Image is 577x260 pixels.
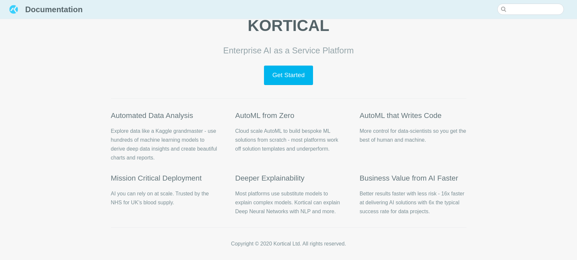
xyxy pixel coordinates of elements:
[197,45,381,56] p: Enterprise AI as a Service Platform
[111,111,218,120] h2: Automated Data Analysis
[360,127,466,144] p: More control for data-scientists so you get the best of human and machine.
[264,66,313,85] a: Get Started
[111,174,218,183] h2: Mission Critical Deployment
[235,174,342,183] h2: Deeper Explainability
[111,127,218,162] p: Explore data like a Kaggle grandmaster - use hundreds of machine learning models to derive deep d...
[8,4,83,16] a: Documentation
[235,189,342,216] p: Most platforms use substitute models to explain complex models. Kortical can explain Deep Neural ...
[360,189,466,216] p: Better results faster with less risk - 16x faster at delivering AI solutions with 6x the typical ...
[25,4,83,15] span: Documentation
[111,227,466,260] div: Copyright © 2020 Kortical Ltd. All rights reserved.
[235,127,342,154] p: Cloud scale AutoML to build bespoke ML solutions from scratch - most platforms work off solution ...
[111,189,218,207] p: AI you can rely on at scale. Trusted by the NHS for UK’s blood supply.
[497,4,564,15] input: Search
[235,111,342,120] h2: AutoML from Zero
[360,111,466,120] h2: AutoML that Writes Code
[360,174,466,183] h2: Business Value from AI Faster
[111,16,466,36] h1: KORTICAL
[8,4,19,15] img: Documentation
